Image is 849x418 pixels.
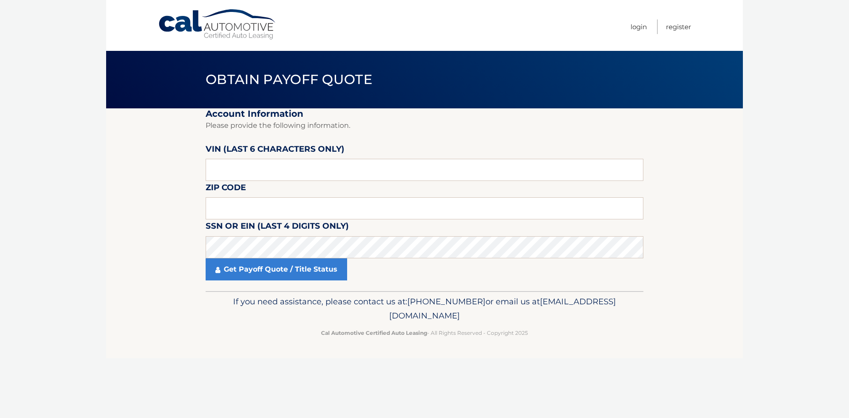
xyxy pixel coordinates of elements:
span: [PHONE_NUMBER] [407,296,486,307]
p: If you need assistance, please contact us at: or email us at [211,295,638,323]
label: SSN or EIN (last 4 digits only) [206,219,349,236]
a: Cal Automotive [158,9,277,40]
strong: Cal Automotive Certified Auto Leasing [321,330,427,336]
span: Obtain Payoff Quote [206,71,372,88]
p: Please provide the following information. [206,119,643,132]
h2: Account Information [206,108,643,119]
a: Login [631,19,647,34]
label: Zip Code [206,181,246,197]
a: Get Payoff Quote / Title Status [206,258,347,280]
a: Register [666,19,691,34]
p: - All Rights Reserved - Copyright 2025 [211,328,638,337]
label: VIN (last 6 characters only) [206,142,344,159]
